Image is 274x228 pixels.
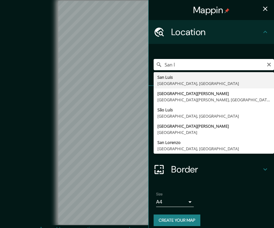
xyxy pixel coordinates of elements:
div: [GEOGRAPHIC_DATA], [GEOGRAPHIC_DATA] [157,146,270,152]
label: Size [156,192,163,197]
h4: Location [171,26,261,38]
div: [GEOGRAPHIC_DATA][PERSON_NAME] [157,123,270,129]
div: Style [149,110,274,134]
div: [GEOGRAPHIC_DATA], [GEOGRAPHIC_DATA] [157,80,270,87]
div: Pins [149,86,274,110]
button: Create your map [154,215,200,226]
input: Pick your city or area [154,59,274,70]
div: [GEOGRAPHIC_DATA], [GEOGRAPHIC_DATA] [157,113,270,119]
h4: Mappin [193,4,229,16]
img: pin-icon.png [224,8,229,13]
div: San Luis [157,74,270,80]
div: [GEOGRAPHIC_DATA][PERSON_NAME], [GEOGRAPHIC_DATA] [157,97,270,103]
canvas: Map [58,1,216,224]
div: San Lorenzo [157,139,270,146]
div: [GEOGRAPHIC_DATA][PERSON_NAME] [157,90,270,97]
button: Clear [266,61,271,67]
div: São Luís [157,107,270,113]
div: A4 [156,197,194,207]
div: Border [149,157,274,181]
h4: Border [171,164,261,175]
div: Layout [149,134,274,157]
div: Location [149,20,274,44]
iframe: Help widget launcher [218,204,267,221]
div: [GEOGRAPHIC_DATA] [157,129,270,135]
